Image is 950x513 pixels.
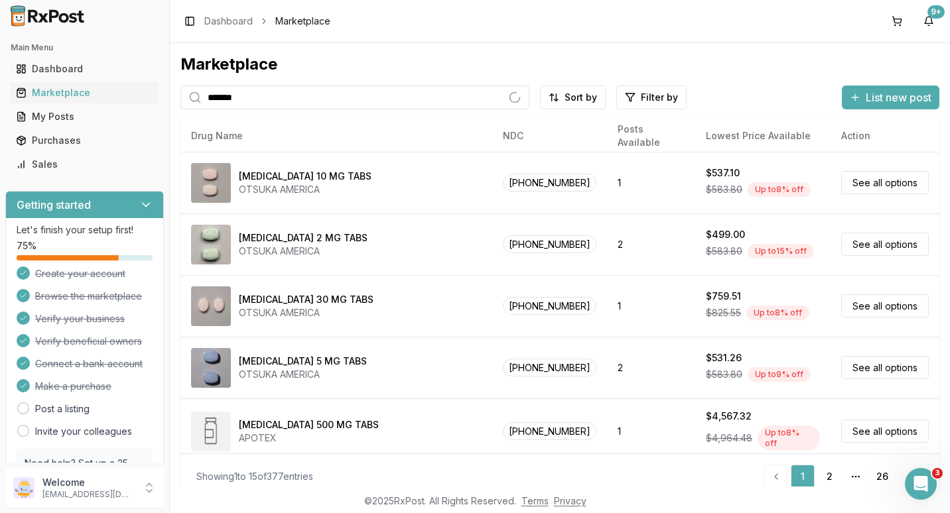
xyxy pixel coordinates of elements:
[607,337,696,398] td: 2
[25,457,145,496] p: Need help? Set up a 25 minute call with our team to set up.
[11,152,159,176] a: Sales
[866,89,931,105] span: List new post
[503,235,596,253] span: [PHONE_NUMBER]
[565,91,597,104] span: Sort by
[239,431,379,445] div: APOTEX
[239,231,368,245] div: [MEDICAL_DATA] 2 MG TABS
[706,351,742,365] div: $531.26
[841,233,929,256] a: See all options
[191,412,231,451] img: Abiraterone Acetate 500 MG TABS
[191,163,231,203] img: Abilify 10 MG TABS
[35,402,90,416] a: Post a listing
[204,15,330,28] nav: breadcrumb
[870,465,894,488] a: 26
[5,130,164,151] button: Purchases
[239,418,379,431] div: [MEDICAL_DATA] 500 MG TABS
[706,290,741,303] div: $759.51
[16,62,153,76] div: Dashboard
[5,5,90,27] img: RxPost Logo
[540,85,606,109] button: Sort by
[932,468,943,479] span: 3
[275,15,330,28] span: Marketplace
[239,245,368,258] div: OTSUKA AMERICA
[5,106,164,127] button: My Posts
[11,81,159,105] a: Marketplace
[905,468,937,500] iframe: Intercom live chat
[5,58,164,80] button: Dashboard
[764,465,923,488] nav: pagination
[13,477,34,498] img: User avatar
[748,244,814,258] div: Up to 15 % off
[503,422,596,440] span: [PHONE_NUMBER]
[35,290,142,303] span: Browse the marketplace
[817,465,841,488] a: 2
[239,183,372,196] div: OTSUKA AMERICA
[11,129,159,152] a: Purchases
[11,105,159,129] a: My Posts
[35,357,143,370] span: Connect a bank account
[35,425,132,438] a: Invite your colleagues
[706,183,742,196] span: $583.80
[706,245,742,258] span: $583.80
[35,380,111,393] span: Make a purchase
[831,120,939,152] th: Action
[5,82,164,103] button: Marketplace
[35,335,142,348] span: Verify beneficial owners
[180,54,939,75] div: Marketplace
[204,15,253,28] a: Dashboard
[191,286,231,326] img: Abilify 30 MG TABS
[503,359,596,376] span: [PHONE_NUMBER]
[239,368,367,381] div: OTSUKA AMERICA
[841,420,929,443] a: See all options
[842,85,939,109] button: List new post
[706,306,741,319] span: $825.55
[927,5,945,19] div: 9+
[196,470,313,483] div: Showing 1 to 15 of 377 entries
[35,312,125,325] span: Verify your business
[503,174,596,192] span: [PHONE_NUMBER]
[503,297,596,315] span: [PHONE_NUMBER]
[897,465,923,488] a: Go to next page
[607,152,696,213] td: 1
[521,495,549,506] a: Terms
[706,228,745,241] div: $499.00
[11,42,159,53] h2: Main Menu
[16,158,153,171] div: Sales
[841,356,929,379] a: See all options
[17,197,91,213] h3: Getting started
[791,465,815,488] a: 1
[16,134,153,147] div: Purchases
[239,306,373,319] div: OTSUKA AMERICA
[607,120,696,152] th: Posts Available
[191,225,231,264] img: Abilify 2 MG TABS
[239,355,367,368] div: [MEDICAL_DATA] 5 MG TABS
[42,489,135,500] p: [EMAIL_ADDRESS][DOMAIN_NAME]
[191,348,231,388] img: Abilify 5 MG TABS
[239,293,373,306] div: [MEDICAL_DATA] 30 MG TABS
[706,410,752,423] div: $4,567.32
[11,57,159,81] a: Dashboard
[16,110,153,123] div: My Posts
[748,182,811,197] div: Up to 8 % off
[17,223,153,237] p: Let's finish your setup first!
[706,368,742,381] span: $583.80
[17,239,36,253] span: 75 %
[842,92,939,105] a: List new post
[746,306,809,320] div: Up to 8 % off
[554,495,586,506] a: Privacy
[841,171,929,194] a: See all options
[180,120,492,152] th: Drug Name
[695,120,831,152] th: Lowest Price Available
[239,170,372,183] div: [MEDICAL_DATA] 10 MG TABS
[607,398,696,464] td: 1
[16,86,153,99] div: Marketplace
[748,367,811,382] div: Up to 9 % off
[706,166,740,180] div: $537.10
[918,11,939,32] button: 9+
[607,275,696,337] td: 1
[706,431,752,445] span: $4,964.48
[641,91,678,104] span: Filter by
[607,213,696,275] td: 2
[492,120,607,152] th: NDC
[758,426,820,451] div: Up to 8 % off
